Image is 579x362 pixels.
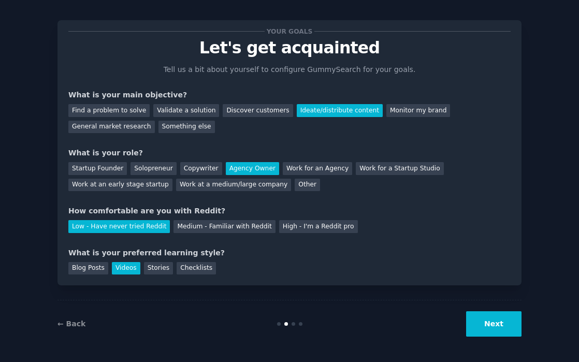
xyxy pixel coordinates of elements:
div: How comfortable are you with Reddit? [68,206,511,216]
div: What is your preferred learning style? [68,248,511,258]
div: Stories [144,262,173,275]
div: Agency Owner [226,162,279,175]
div: Copywriter [180,162,222,175]
div: High - I'm a Reddit pro [279,220,358,233]
div: Ideate/distribute content [297,104,383,117]
div: General market research [68,121,155,134]
div: Validate a solution [153,104,219,117]
div: Other [295,179,320,192]
p: Let's get acquainted [68,39,511,57]
div: Find a problem to solve [68,104,150,117]
div: Blog Posts [68,262,108,275]
div: Work for a Startup Studio [356,162,443,175]
div: Work for an Agency [283,162,352,175]
p: Tell us a bit about yourself to configure GummySearch for your goals. [159,64,420,75]
a: ← Back [57,320,85,328]
div: Something else [158,121,215,134]
div: What is your role? [68,148,511,158]
div: Low - Have never tried Reddit [68,220,170,233]
div: Startup Founder [68,162,127,175]
div: Checklists [177,262,216,275]
span: Your goals [265,26,314,37]
div: Solopreneur [131,162,176,175]
div: What is your main objective? [68,90,511,100]
div: Work at a medium/large company [176,179,291,192]
div: Monitor my brand [386,104,450,117]
button: Next [466,311,522,337]
div: Discover customers [223,104,293,117]
div: Medium - Familiar with Reddit [173,220,275,233]
div: Work at an early stage startup [68,179,172,192]
div: Videos [112,262,140,275]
